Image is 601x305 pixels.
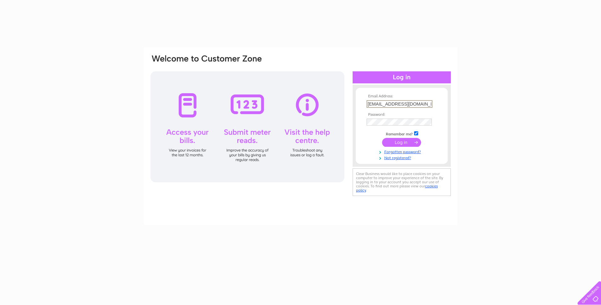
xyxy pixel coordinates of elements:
[353,168,451,196] div: Clear Business would like to place cookies on your computer to improve your experience of the sit...
[367,154,438,160] a: Not registered?
[382,138,421,147] input: Submit
[365,130,438,137] td: Remember me?
[365,113,438,117] th: Password:
[367,148,438,154] a: Forgotten password?
[356,184,438,192] a: cookies policy
[365,94,438,99] th: Email Address:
